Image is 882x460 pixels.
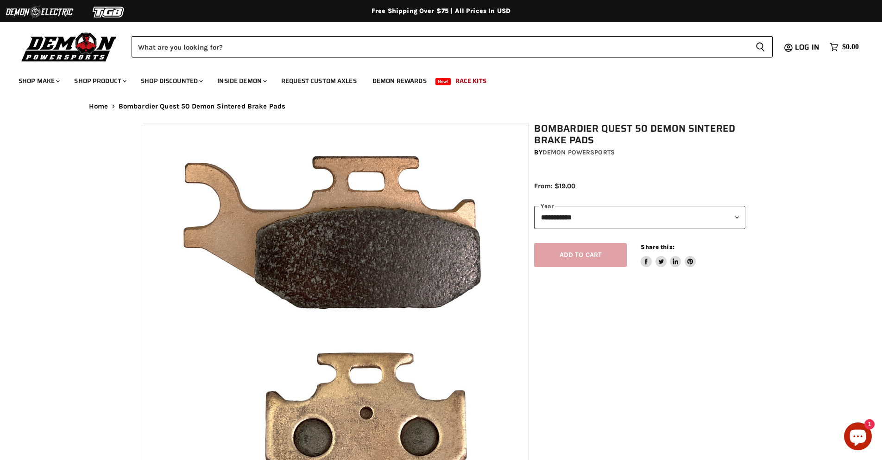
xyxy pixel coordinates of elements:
[210,71,272,90] a: Inside Demon
[641,243,696,268] aside: Share this:
[842,43,859,51] span: $0.00
[132,36,748,57] input: Search
[12,71,65,90] a: Shop Make
[70,102,812,110] nav: Breadcrumbs
[534,206,745,229] select: year
[641,243,674,250] span: Share this:
[825,40,863,54] a: $0.00
[435,78,451,85] span: New!
[274,71,364,90] a: Request Custom Axles
[5,3,74,21] img: Demon Electric Logo 2
[791,43,825,51] a: Log in
[19,30,120,63] img: Demon Powersports
[534,123,745,146] h1: Bombardier Quest 50 Demon Sintered Brake Pads
[12,68,857,90] ul: Main menu
[74,3,144,21] img: TGB Logo 2
[795,41,819,53] span: Log in
[534,147,745,158] div: by
[365,71,434,90] a: Demon Rewards
[70,7,812,15] div: Free Shipping Over $75 | All Prices In USD
[542,148,615,156] a: Demon Powersports
[448,71,493,90] a: Race Kits
[134,71,208,90] a: Shop Discounted
[89,102,108,110] a: Home
[119,102,286,110] span: Bombardier Quest 50 Demon Sintered Brake Pads
[748,36,773,57] button: Search
[841,422,875,453] inbox-online-store-chat: Shopify online store chat
[67,71,132,90] a: Shop Product
[132,36,773,57] form: Product
[534,182,575,190] span: From: $19.00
